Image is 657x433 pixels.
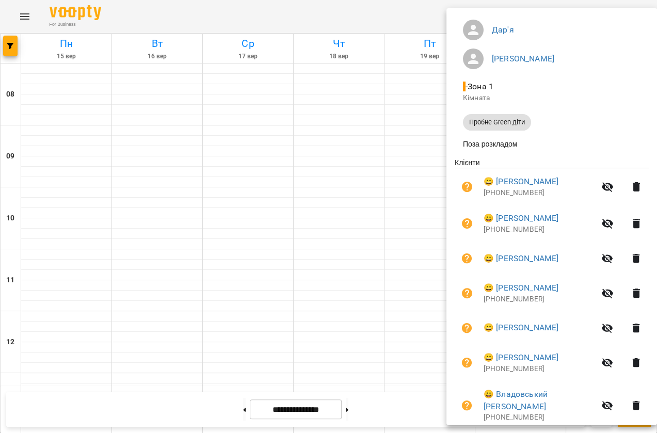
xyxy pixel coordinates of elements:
li: Поза розкладом [455,135,649,153]
a: 😀 [PERSON_NAME] [484,282,558,294]
p: [PHONE_NUMBER] [484,188,595,198]
button: Візит ще не сплачено. Додати оплату? [455,281,479,306]
button: Візит ще не сплачено. Додати оплату? [455,211,479,236]
p: [PHONE_NUMBER] [484,224,595,235]
button: Візит ще не сплачено. Додати оплату? [455,393,479,418]
span: - Зона 1 [463,82,495,91]
a: 😀 [PERSON_NAME] [484,252,558,265]
a: [PERSON_NAME] [492,54,554,63]
p: [PHONE_NUMBER] [484,364,595,374]
p: Кімната [463,93,640,103]
p: [PHONE_NUMBER] [484,294,595,304]
button: Візит ще не сплачено. Додати оплату? [455,316,479,341]
a: Дар'я [492,25,514,35]
a: 😀 [PERSON_NAME] [484,175,558,188]
a: 😀 [PERSON_NAME] [484,212,558,224]
a: 😀 [PERSON_NAME] [484,322,558,334]
a: 😀 Владовський [PERSON_NAME] [484,388,595,412]
button: Візит ще не сплачено. Додати оплату? [455,246,479,271]
p: [PHONE_NUMBER] [484,412,595,423]
a: 😀 [PERSON_NAME] [484,351,558,364]
span: Пробне Green діти [463,118,531,127]
button: Візит ще не сплачено. Додати оплату? [455,350,479,375]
